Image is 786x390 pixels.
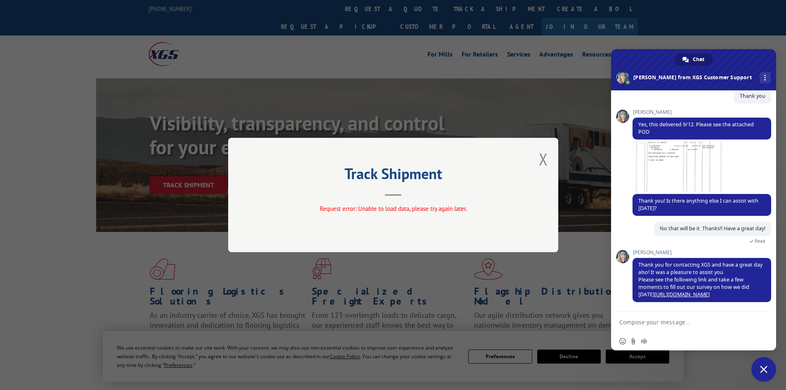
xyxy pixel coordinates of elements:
span: Thank you! Is there anything else I can assist with [DATE]? [638,197,758,212]
h2: Track Shipment [269,168,517,184]
span: Thank you [740,92,765,99]
span: Audio message [641,338,647,345]
span: [PERSON_NAME] [633,109,771,115]
div: Chat [675,53,713,66]
textarea: Compose your message... [619,319,750,326]
a: [URL][DOMAIN_NAME] [654,291,710,298]
span: [PERSON_NAME] [633,250,771,255]
span: Insert an emoji [619,338,626,345]
span: Request error: Unable to load data, please try again later. [319,205,467,213]
span: Read [755,238,765,244]
div: Close chat [751,357,776,382]
span: Thank you for contacting XGS and have a great day also! It was a pleasure to assist you Please se... [638,261,762,298]
span: Send a file [630,338,637,345]
button: Close modal [539,148,548,170]
span: No that will be it. Thanks!! Have a great day! [660,225,765,232]
div: More channels [760,72,771,83]
span: Chat [693,53,704,66]
span: Yes, this delivered 9/12. Please see the attached POD [638,121,754,135]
